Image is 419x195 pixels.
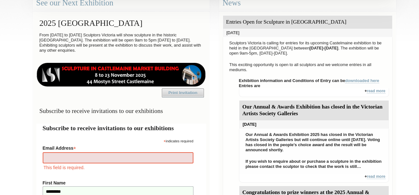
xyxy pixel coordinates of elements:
[43,180,193,185] label: First Name
[239,101,389,120] div: Our Annual & Awards Exhibition has closed in the Victorian Artists Society Galleries
[223,29,392,37] div: [DATE]
[242,131,386,154] p: Our Annual & Awards Exhibition 2025 has closed in the Victorian Artists Society Galleries but wil...
[239,120,389,129] div: [DATE]
[226,39,389,57] p: Sculptors Victoria is calling for entries for its upcoming Castelmaine exhibition to be held in t...
[43,124,200,133] h2: Subscribe to receive invitations to our exhibitions
[36,15,206,31] h2: 2025 [GEOGRAPHIC_DATA]
[239,88,389,97] div: +
[367,174,385,179] a: read more
[309,46,338,50] strong: [DATE]-[DATE]
[36,105,206,117] h3: Subscribe to receive invitations to our exhibitions
[36,63,206,86] img: castlemaine-ldrbd25v2.png
[239,78,379,83] strong: Exhibition information and Conditions of Entry can be
[239,174,389,183] div: +
[43,144,193,151] label: Email Address
[162,88,204,97] a: Print Invitation
[43,164,193,171] div: This field is required.
[226,61,389,74] p: This exciting opportunity is open to all sculptors and we welcome entries in all mediums.
[242,157,386,171] p: If you wish to enquire about or purchase a sculpture in the exhibition please contact the sculpto...
[36,31,206,55] p: From [DATE] to [DATE] Sculptors Victoria will show sculpture in the historic [GEOGRAPHIC_DATA]. T...
[223,16,392,29] div: Entries Open for Sculpture in [GEOGRAPHIC_DATA]
[367,89,385,94] a: read more
[345,78,379,83] a: downloaded here
[43,138,193,144] div: indicates required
